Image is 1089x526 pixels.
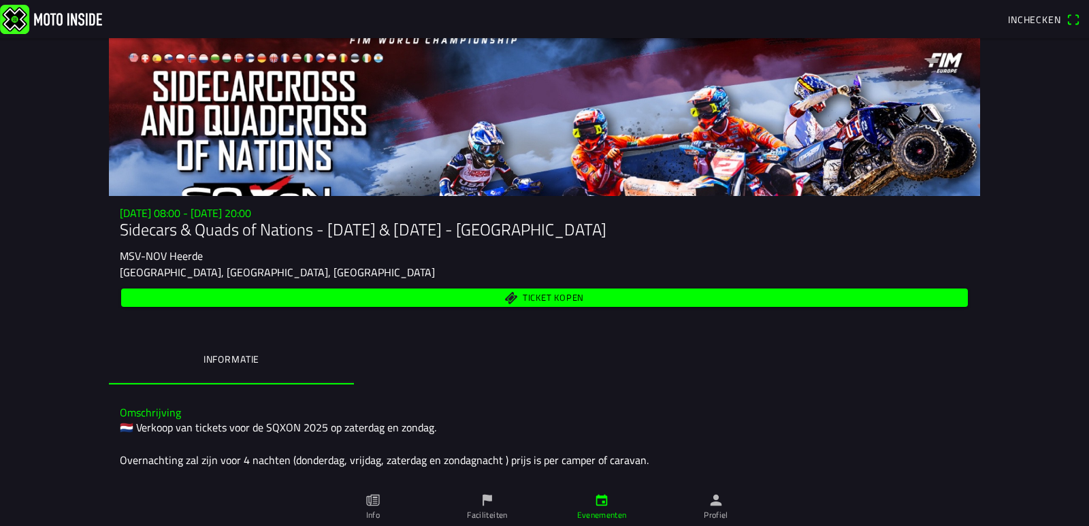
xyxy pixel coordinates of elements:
ion-text: [GEOGRAPHIC_DATA], [GEOGRAPHIC_DATA], [GEOGRAPHIC_DATA] [120,264,435,280]
ion-icon: flag [480,493,495,508]
span: Inchecken [1008,12,1061,27]
h3: [DATE] 08:00 - [DATE] 20:00 [120,207,969,220]
ion-icon: calendar [594,493,609,508]
ion-icon: paper [365,493,380,508]
a: Incheckenqr scanner [1001,7,1086,31]
ion-label: Evenementen [577,509,627,521]
ion-label: Informatie [204,352,259,367]
span: Ticket kopen [523,293,584,302]
ion-label: Faciliteiten [467,509,507,521]
ion-label: Info [366,509,380,521]
h3: Omschrijving [120,406,969,419]
ion-text: MSV-NOV Heerde [120,248,203,264]
ion-label: Profiel [704,509,728,521]
h1: Sidecars & Quads of Nations - [DATE] & [DATE] - [GEOGRAPHIC_DATA] [120,220,969,240]
ion-icon: person [709,493,724,508]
